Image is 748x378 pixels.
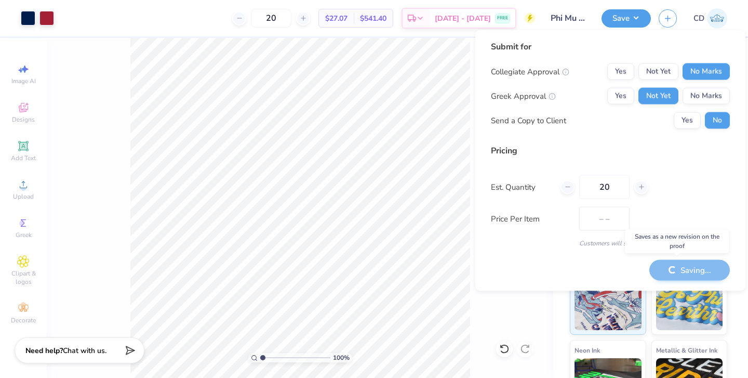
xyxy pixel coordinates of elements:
[325,13,348,24] span: $27.07
[491,41,730,53] div: Submit for
[333,353,350,362] span: 100 %
[656,345,717,356] span: Metallic & Glitter Ink
[251,9,291,28] input: – –
[575,278,642,330] img: Standard
[575,345,600,356] span: Neon Ink
[607,63,634,80] button: Yes
[11,154,36,162] span: Add Text
[491,145,730,157] div: Pricing
[13,192,34,201] span: Upload
[683,88,730,105] button: No Marks
[693,12,704,24] span: CD
[602,9,651,28] button: Save
[11,316,36,324] span: Decorate
[12,115,35,124] span: Designs
[491,90,556,102] div: Greek Approval
[16,231,32,239] span: Greek
[683,63,730,80] button: No Marks
[607,88,634,105] button: Yes
[25,346,63,356] strong: Need help?
[491,239,730,248] div: Customers will see this price on HQ.
[625,229,729,253] div: Saves as a new revision on the proof
[360,13,386,24] span: $541.40
[63,346,106,356] span: Chat with us.
[491,114,566,126] div: Send a Copy to Client
[5,269,42,286] span: Clipart & logos
[543,8,594,29] input: Untitled Design
[693,8,727,29] a: CD
[491,213,571,225] label: Price Per Item
[579,175,630,199] input: – –
[674,112,701,129] button: Yes
[707,8,727,29] img: Cate Duffer
[638,88,678,105] button: Not Yet
[491,66,569,77] div: Collegiate Approval
[705,112,730,129] button: No
[11,77,36,85] span: Image AI
[491,181,553,193] label: Est. Quantity
[435,13,491,24] span: [DATE] - [DATE]
[638,63,678,80] button: Not Yet
[497,15,508,22] span: FREE
[656,278,723,330] img: Puff Ink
